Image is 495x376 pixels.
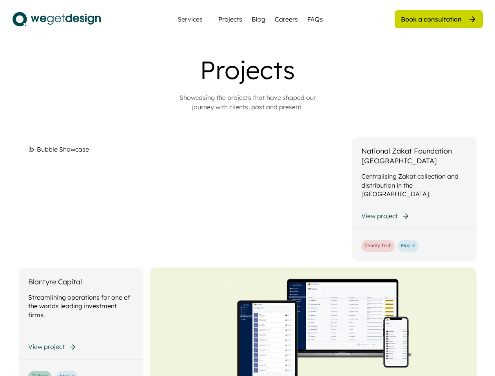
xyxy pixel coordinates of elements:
div: Charity Tech [364,242,392,249]
div: Mobile [401,242,415,249]
div: Bubble Showcase [37,145,89,154]
img: logo.svg [13,9,101,29]
a: Projects [218,14,242,24]
div: View project [28,342,65,351]
div: Book a consultation [401,15,462,23]
div: Projects [91,55,404,85]
div: Blantyre Capital [28,277,82,287]
div: Showcasing the projects that have shaped our journey with clients, past and present. [169,93,326,112]
img: bubble%201.png [28,145,34,153]
div: Streamlining operations for one of the worlds leading investment firms. [28,293,134,319]
div: Services [174,16,206,22]
div: National Zakat Foundation [GEOGRAPHIC_DATA] [361,146,467,166]
a: Blog [252,14,265,24]
div: View project [361,211,398,220]
a: Careers [275,14,298,24]
div: Centralising Zakat collection and distribution in the [GEOGRAPHIC_DATA]. [361,172,467,198]
a: FAQs [307,14,323,24]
